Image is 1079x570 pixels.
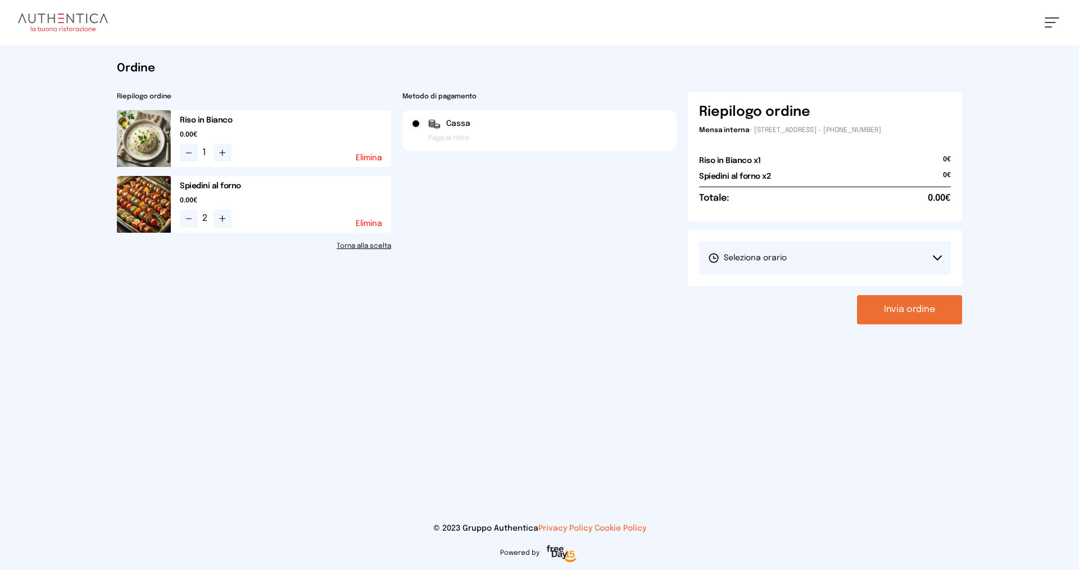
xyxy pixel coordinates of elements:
[699,192,729,205] h6: Totale:
[18,13,108,31] img: logo.8f33a47.png
[402,92,677,101] h2: Metodo di pagamento
[356,154,382,162] button: Elimina
[428,134,469,143] span: Paga al ritiro
[180,115,391,126] h2: Riso in Bianco
[857,295,962,324] button: Invia ordine
[699,103,810,121] h6: Riepilogo ordine
[538,524,592,532] a: Privacy Policy
[699,126,951,135] p: - [STREET_ADDRESS] - [PHONE_NUMBER]
[117,61,962,76] h1: Ordine
[928,192,951,205] span: 0.00€
[699,127,749,134] span: Mensa interna
[699,171,770,182] h2: Spiedini al forno x2
[708,252,787,264] span: Seleziona orario
[699,155,761,166] h2: Riso in Bianco x1
[117,242,391,251] a: Torna alla scelta
[943,155,951,171] span: 0€
[500,549,539,558] span: Powered by
[544,543,579,566] img: logo-freeday.3e08031.png
[202,212,209,225] span: 2
[180,196,391,205] span: 0.00€
[117,176,171,233] img: media
[117,110,171,167] img: media
[356,220,382,228] button: Elimina
[18,523,1061,534] p: © 2023 Gruppo Authentica
[180,130,391,139] span: 0.00€
[595,524,646,532] a: Cookie Policy
[699,241,951,275] button: Seleziona orario
[943,171,951,187] span: 0€
[446,118,470,129] span: Cassa
[117,92,391,101] h2: Riepilogo ordine
[180,180,391,192] h2: Spiedini al forno
[202,146,209,160] span: 1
